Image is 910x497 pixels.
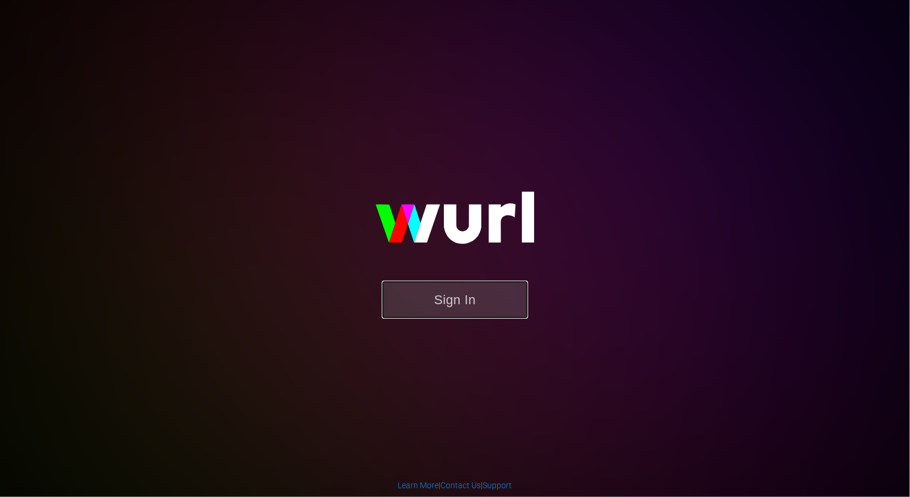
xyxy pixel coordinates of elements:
a: Contact Us [441,481,481,490]
a: Support [483,481,512,490]
div: | | [398,479,512,491]
button: Sign In [382,281,528,319]
a: Learn More [398,481,439,490]
img: wurl-logo-on-black-223613ac3d8ba8fe6dc639794a292ebdb59501304c7dfd60c99c58986ef67473.svg [338,166,572,280]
